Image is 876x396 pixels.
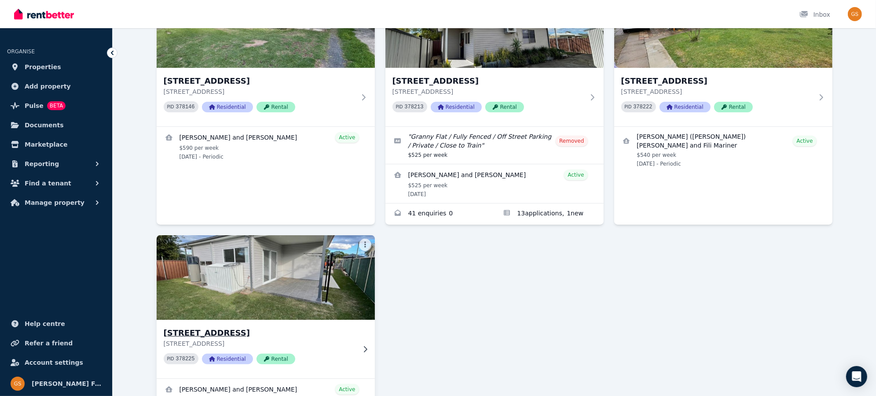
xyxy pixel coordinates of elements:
[392,87,584,96] p: [STREET_ADDRESS]
[7,194,105,211] button: Manage property
[7,174,105,192] button: Find a tenant
[495,204,604,225] a: Applications for 15A Crown St, Riverstone
[25,62,61,72] span: Properties
[14,7,74,21] img: RentBetter
[660,102,711,112] span: Residential
[202,102,253,112] span: Residential
[25,81,71,92] span: Add property
[7,136,105,153] a: Marketplace
[846,366,867,387] div: Open Intercom Messenger
[176,104,194,110] code: 378146
[164,339,356,348] p: [STREET_ADDRESS]
[7,315,105,333] a: Help centre
[257,354,295,364] span: Rental
[404,104,423,110] code: 378213
[202,354,253,364] span: Residential
[25,100,44,111] span: Pulse
[385,164,604,203] a: View details for Alvin Banaag and Edwin Bico
[157,235,375,378] a: 43A Catalina St, North St Marys[STREET_ADDRESS][STREET_ADDRESS]PID 378225ResidentialRental
[614,127,832,173] a: View details for Vitaliano (Victor) Pulaa and Fili Mariner
[25,357,83,368] span: Account settings
[176,356,194,362] code: 378225
[485,102,524,112] span: Rental
[714,102,753,112] span: Rental
[25,197,84,208] span: Manage property
[7,78,105,95] a: Add property
[32,378,102,389] span: [PERSON_NAME] Family Super Pty Ltd ATF [PERSON_NAME] Family Super
[848,7,862,21] img: Stanyer Family Super Pty Ltd ATF Stanyer Family Super
[7,354,105,371] a: Account settings
[7,48,35,55] span: ORGANISE
[25,178,71,189] span: Find a tenant
[25,139,67,150] span: Marketplace
[164,327,356,339] h3: [STREET_ADDRESS]
[164,75,356,87] h3: [STREET_ADDRESS]
[431,102,482,112] span: Residential
[257,102,295,112] span: Rental
[7,97,105,115] a: PulseBETA
[385,204,495,225] a: Enquiries for 15A Crown St, Riverstone
[167,356,174,361] small: PID
[396,104,403,109] small: PID
[7,155,105,173] button: Reporting
[625,104,632,109] small: PID
[11,377,25,391] img: Stanyer Family Super Pty Ltd ATF Stanyer Family Super
[151,233,380,322] img: 43A Catalina St, North St Marys
[25,159,59,169] span: Reporting
[167,104,174,109] small: PID
[47,101,66,110] span: BETA
[157,127,375,166] a: View details for Lemuel and Liberty Ramos
[25,120,64,130] span: Documents
[392,75,584,87] h3: [STREET_ADDRESS]
[7,58,105,76] a: Properties
[385,127,604,164] a: Edit listing: Granny Flat / Fully Fenced / Off Street Parking / Private / Close to Train
[633,104,652,110] code: 378222
[359,239,371,251] button: More options
[164,87,356,96] p: [STREET_ADDRESS]
[7,334,105,352] a: Refer a friend
[25,338,73,348] span: Refer a friend
[621,75,813,87] h3: [STREET_ADDRESS]
[7,116,105,134] a: Documents
[25,318,65,329] span: Help centre
[799,10,830,19] div: Inbox
[621,87,813,96] p: [STREET_ADDRESS]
